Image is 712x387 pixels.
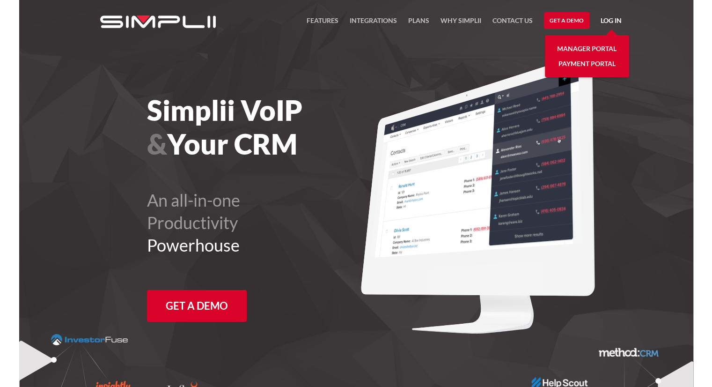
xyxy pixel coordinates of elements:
[558,56,616,71] a: Payment Portal
[147,127,167,161] span: &
[147,235,240,255] span: Powerhouse
[492,15,533,32] a: Contact US
[350,15,397,32] a: Integrations
[408,15,429,32] a: Plans
[544,12,589,29] a: Get a Demo
[307,15,338,32] a: FEATURES
[557,41,617,56] a: Manager Portal
[147,290,247,322] a: Get a Demo
[100,15,216,28] img: Simplii
[147,93,408,161] h1: Simplii VoIP Your CRM
[601,15,622,29] a: Log in
[147,189,408,256] h2: An all-in-one Productivity
[440,15,481,32] a: Why Simplii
